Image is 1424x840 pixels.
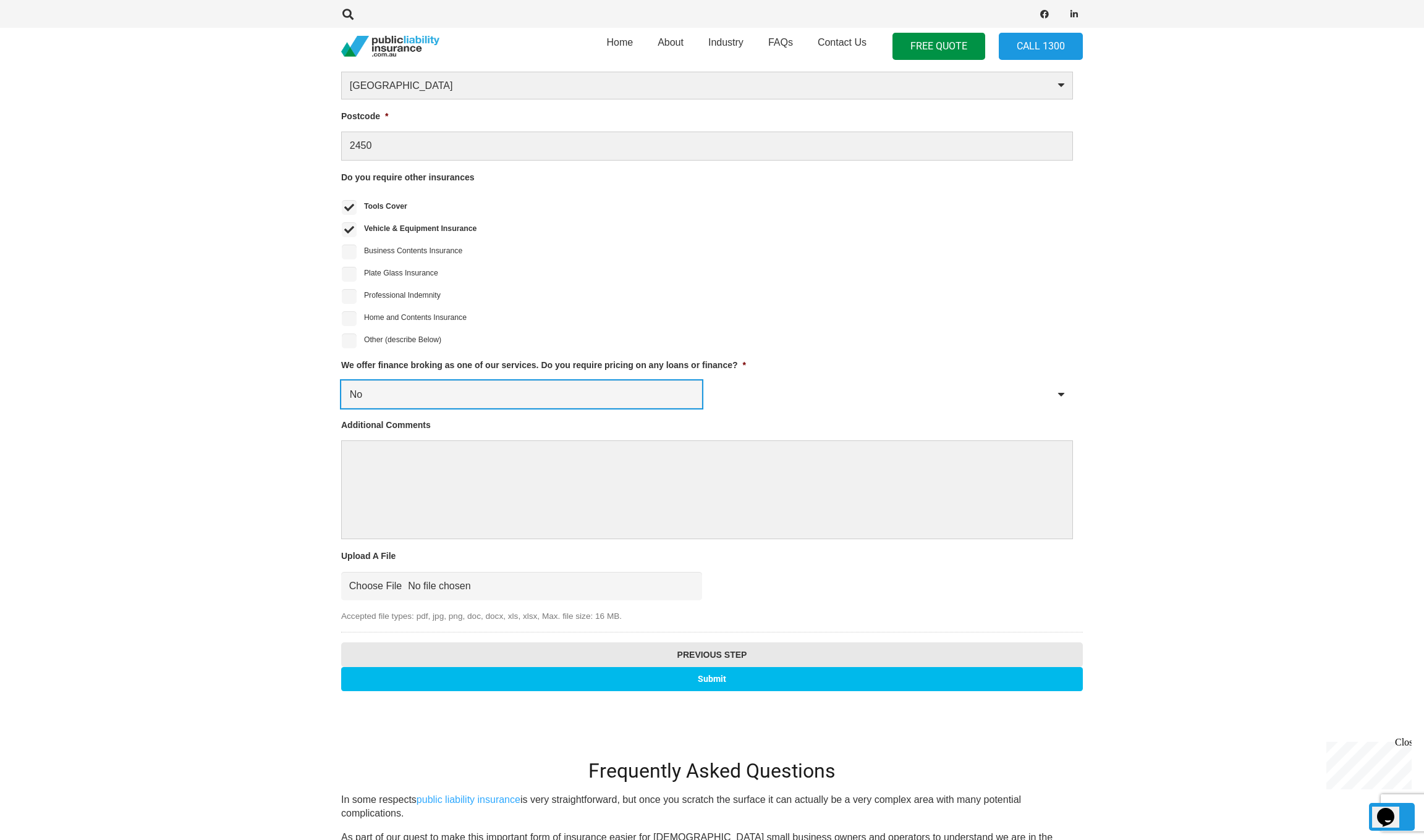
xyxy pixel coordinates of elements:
iframe: chat widget [1372,791,1412,828]
a: pli_logotransparent [341,36,439,57]
a: Search [336,9,360,20]
a: FAQs [756,24,805,69]
label: Do you require other insurances [341,172,475,183]
label: Additional Comments [341,419,431,430]
a: Contact Us [805,24,879,69]
a: Back to top [1369,803,1415,831]
div: Chat live with an agent now!Close [5,5,85,90]
input: Submit [341,667,1083,691]
label: Upload A File [341,550,396,561]
label: Professional Indemnity [364,290,441,301]
a: FREE QUOTE [892,33,985,61]
a: About [645,24,696,69]
span: Contact Us [818,37,867,48]
a: Call 1300 [999,33,1083,61]
span: Accepted file types: pdf, jpg, png, doc, docx, xls, xlsx, Max. file size: 16 MB. [341,600,1073,623]
a: LinkedIn [1066,6,1083,23]
label: Vehicle & Equipment Insurance [364,223,477,234]
label: We offer finance broking as one of our services. Do you require pricing on any loans or finance? [341,359,746,371]
a: Home [594,24,645,69]
input: Previous Step [341,642,1083,667]
label: Plate Glass Insurance [364,267,438,279]
h2: Frequently Asked Questions [341,759,1083,783]
p: In some respects is very straightforward, but once you scratch the surface it can actually be a v... [341,793,1083,821]
label: Postcode [341,111,388,122]
a: Facebook [1036,6,1053,23]
label: Other (describe Below) [364,334,441,345]
label: Business Contents Insurance [364,245,462,256]
a: public liability insurance [417,794,520,805]
label: Tools Cover [364,201,407,212]
span: Industry [708,37,744,48]
span: FAQs [768,37,793,48]
a: Industry [696,24,756,69]
span: Home [606,37,633,48]
label: Home and Contents Insurance [364,312,467,323]
span: About [658,37,684,48]
iframe: chat widget [1321,737,1412,789]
